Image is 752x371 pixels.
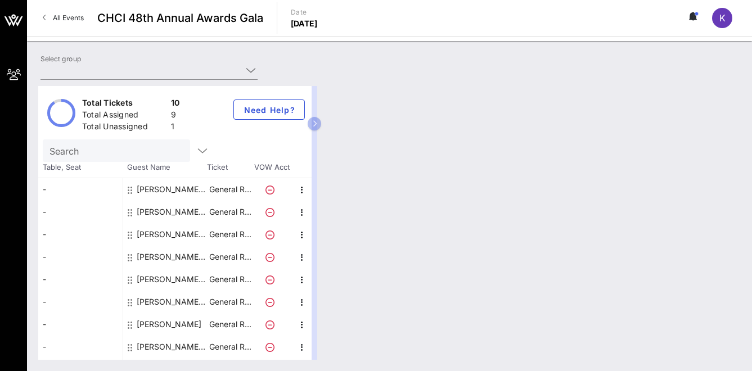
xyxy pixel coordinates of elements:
[207,162,252,173] span: Ticket
[137,178,208,201] div: Dalia Almnanza-smith
[137,336,208,358] div: Ron Smith Media Partners
[171,97,180,111] div: 10
[38,162,123,173] span: Table, Seat
[38,178,123,201] div: -
[40,55,81,63] label: Select group
[97,10,263,26] span: CHCI 48th Annual Awards Gala
[208,336,253,358] p: General R…
[38,268,123,291] div: -
[38,291,123,313] div: -
[243,105,295,115] span: Need Help?
[208,178,253,201] p: General R…
[291,7,318,18] p: Date
[233,99,305,120] button: Need Help?
[38,336,123,358] div: -
[82,97,166,111] div: Total Tickets
[38,246,123,268] div: -
[53,13,84,22] span: All Events
[208,201,253,223] p: General R…
[82,109,166,123] div: Total Assigned
[137,223,208,246] div: Ivy Savoy-Smith Media Partners
[123,162,207,173] span: Guest Name
[208,291,253,313] p: General R…
[208,223,253,246] p: General R…
[291,18,318,29] p: [DATE]
[137,201,208,223] div: Elizabeth Bermudez Media Partners
[38,223,123,246] div: -
[38,313,123,336] div: -
[36,9,91,27] a: All Events
[137,291,208,313] div: Marcos Marin Media Partners
[171,109,180,123] div: 9
[208,268,253,291] p: General R…
[171,121,180,135] div: 1
[82,121,166,135] div: Total Unassigned
[719,12,726,24] span: K
[38,201,123,223] div: -
[137,268,208,291] div: Jessica Melo Lozada Media Partners
[712,8,732,28] div: K
[137,313,201,336] div: Rafael Ulloa
[208,246,253,268] p: General R…
[137,246,208,268] div: Jennyfer Lazo Media Partners
[208,313,253,336] p: General R…
[252,162,291,173] span: VOW Acct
